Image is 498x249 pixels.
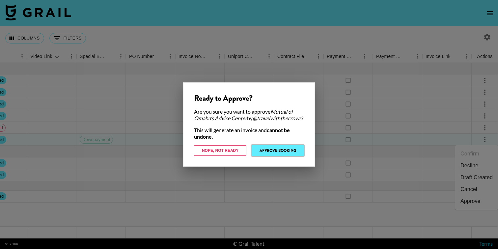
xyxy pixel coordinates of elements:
[194,145,246,156] button: Nope, Not Ready
[194,108,304,122] div: Are you sure you want to approve by ?
[252,145,304,156] button: Approve Booking
[194,127,290,140] strong: cannot be undone
[194,93,304,103] div: Ready to Approve?
[253,115,301,121] em: @ travelwiththecrows
[194,127,304,140] div: This will generate an invoice and .
[194,108,293,121] em: Mutual of Omaha’s Advice Center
